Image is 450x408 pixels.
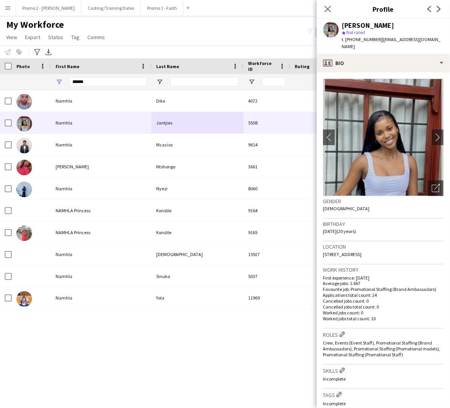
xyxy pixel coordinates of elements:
[295,63,310,69] span: Rating
[243,90,290,112] div: 4072
[25,34,40,41] span: Export
[16,226,32,241] img: NAMHLA Princess Kondile
[262,77,286,87] input: Workforce ID Filter Input
[51,265,151,287] div: Namhla
[243,156,290,177] div: 3661
[323,401,444,407] p: Incomplete
[51,134,151,155] div: Namhla
[16,138,32,153] img: Namhla Mcaciso
[170,77,239,87] input: Last Name Filter Input
[16,116,32,132] img: Namhla Jantjies
[323,206,370,211] span: [DEMOGRAPHIC_DATA]
[323,310,444,316] p: Worked jobs count: 0
[243,178,290,199] div: 8060
[323,330,444,339] h3: Roles
[323,298,444,304] p: Cancelled jobs count: 0
[323,287,444,292] p: Favourite job: Promotional Staffing (Brand Ambassadors)
[16,63,30,69] span: Photo
[323,228,356,234] span: [DATE] (20 years)
[323,275,444,281] p: First experience: [DATE]
[316,27,355,37] button: Everyone6,723
[6,19,64,31] span: My Workforce
[151,287,243,309] div: Yola
[151,244,243,265] div: [DEMOGRAPHIC_DATA]
[84,32,108,42] a: Comms
[323,391,444,399] h3: Tags
[156,78,163,85] button: Open Filter Menu
[70,77,147,87] input: First Name Filter Input
[323,292,444,298] p: Applications total count: 24
[6,34,17,41] span: View
[151,156,243,177] div: Ntshongo
[22,32,43,42] a: Export
[71,34,79,41] span: Tag
[45,32,67,42] a: Status
[243,200,290,221] div: 9164
[51,90,151,112] div: Namhla
[51,244,151,265] div: Namhla
[151,112,243,134] div: Jantjies
[317,4,450,14] h3: Profile
[151,90,243,112] div: Diko
[428,181,444,196] div: Open photos pop-in
[151,222,243,243] div: Kondile
[32,47,42,57] app-action-btn: Advanced filters
[151,178,243,199] div: Nyezi
[243,112,290,134] div: 5508
[323,316,444,322] p: Worked jobs total count: 10
[323,266,444,273] h3: Work history
[16,291,32,307] img: Namhla Yola
[51,222,151,243] div: NAMHLA Princess
[16,94,32,110] img: Namhla Diko
[51,178,151,199] div: Namhla
[243,265,290,287] div: 5037
[347,29,365,35] span: Not rated
[323,340,441,358] span: Crew, Events (Event Staff), Promotional Staffing (Brand Ambassadors), Promotional Staffing (Promo...
[248,78,255,85] button: Open Filter Menu
[51,112,151,134] div: Namhla
[323,198,444,205] h3: Gender
[323,281,444,287] p: Average jobs: 1.667
[323,304,444,310] p: Cancelled jobs total count: 0
[68,32,83,42] a: Tag
[48,34,63,41] span: Status
[323,366,444,375] h3: Skills
[323,251,362,257] span: [STREET_ADDRESS]
[16,182,32,197] img: Namhla Nyezi
[51,287,151,309] div: Namhla
[3,32,20,42] a: View
[56,63,79,69] span: First Name
[317,54,450,72] div: Bio
[243,244,290,265] div: 15927
[323,376,444,382] p: Incomplete
[342,36,383,42] span: t. [PHONE_NUMBER]
[16,160,32,175] img: Namhla Miranda Ntshongo
[51,156,151,177] div: [PERSON_NAME]
[151,265,243,287] div: Sinuka
[323,79,444,196] img: Crew avatar or photo
[151,134,243,155] div: Mcaciso
[51,200,151,221] div: NAMHLA Princess
[151,200,243,221] div: Kondile
[248,60,276,72] span: Workforce ID
[81,0,141,16] button: Casting/Training Dates
[342,36,441,49] span: | [EMAIL_ADDRESS][DOMAIN_NAME]
[342,22,394,29] div: [PERSON_NAME]
[56,78,63,85] button: Open Filter Menu
[243,222,290,243] div: 9165
[44,47,53,57] app-action-btn: Export XLSX
[323,220,444,227] h3: Birthday
[243,134,290,155] div: 9614
[243,287,290,309] div: 11969
[156,63,179,69] span: Last Name
[87,34,105,41] span: Comms
[16,0,81,16] button: Promo 2 - [PERSON_NAME]
[323,243,444,250] h3: Location
[141,0,184,16] button: Promo 1 - Faith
